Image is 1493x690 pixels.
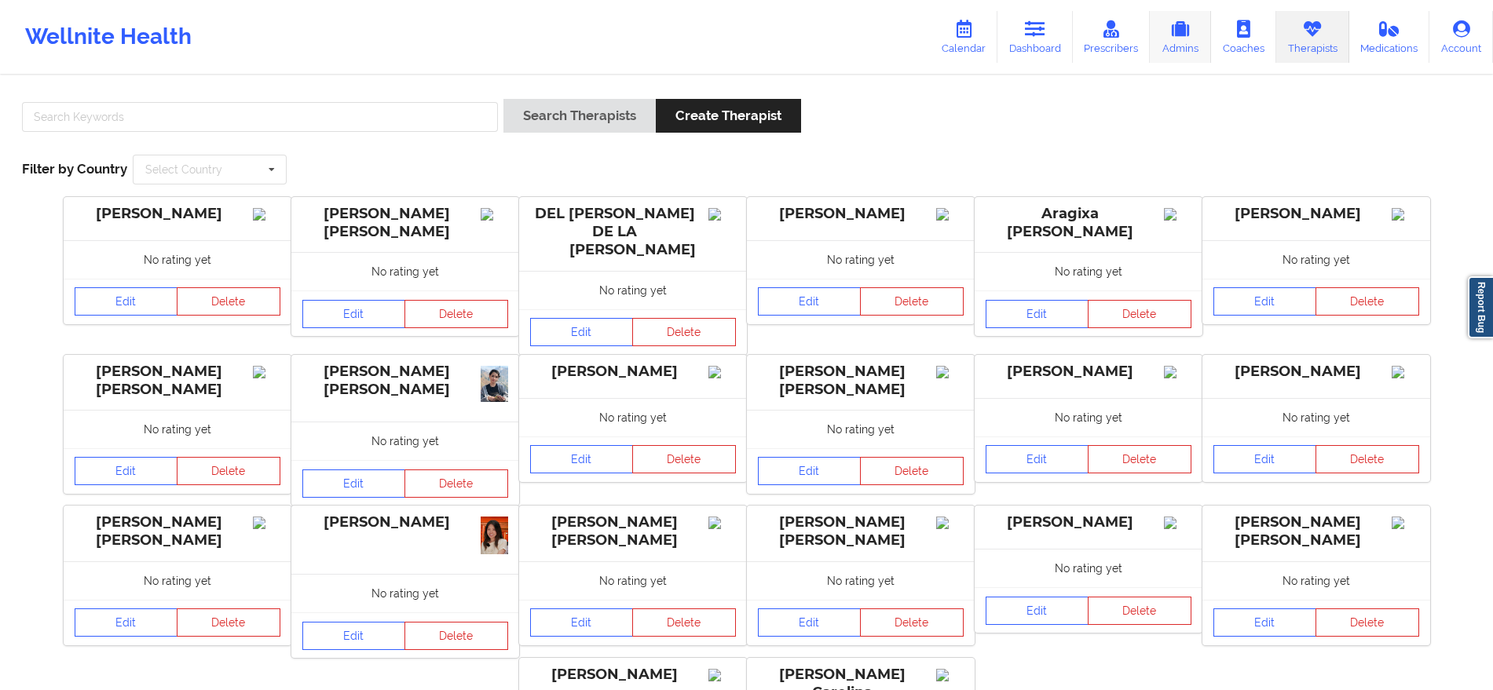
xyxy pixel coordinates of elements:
[481,517,508,554] img: 966ddab7-157c-4b95-8fd0-fc5eadd41ab7_Screenshot_2025-09-09_at_3.37.16%C3%A2%C2%80%C2%AFPM.png
[930,11,997,63] a: Calendar
[758,513,964,549] div: [PERSON_NAME] [PERSON_NAME]
[1150,11,1211,63] a: Admins
[986,445,1089,473] a: Edit
[1276,11,1349,63] a: Therapists
[302,300,406,328] a: Edit
[986,363,1191,381] div: [PERSON_NAME]
[860,608,964,637] button: Delete
[936,669,964,681] img: Image%2Fplaceholer-image.png
[530,608,634,637] a: Edit
[1213,205,1419,223] div: [PERSON_NAME]
[986,300,1089,328] a: Edit
[481,366,508,403] img: 2f974f95-7b93-4651-a81a-025a0975145d_b750c6a7-bdbf-492a-befa-ea9d52d792f9Foto_profesional.jpg
[708,208,736,221] img: Image%2Fplaceholer-image.png
[481,208,508,221] img: Image%2Fplaceholer-image.png
[177,457,280,485] button: Delete
[302,622,406,650] a: Edit
[519,561,747,600] div: No rating yet
[708,669,736,681] img: Image%2Fplaceholer-image.png
[1088,300,1191,328] button: Delete
[75,205,280,223] div: [PERSON_NAME]
[1211,11,1276,63] a: Coaches
[503,99,656,133] button: Search Therapists
[145,164,222,175] div: Select Country
[302,205,508,241] div: [PERSON_NAME] [PERSON_NAME]
[936,208,964,221] img: Image%2Fplaceholer-image.png
[75,363,280,399] div: [PERSON_NAME] [PERSON_NAME]
[519,398,747,436] div: No rating yet
[1429,11,1493,63] a: Account
[708,517,736,529] img: Image%2Fplaceholer-image.png
[1316,445,1419,473] button: Delete
[404,300,508,328] button: Delete
[302,363,508,399] div: [PERSON_NAME] [PERSON_NAME]
[1316,608,1419,637] button: Delete
[530,205,736,259] div: DEL [PERSON_NAME] DE LA [PERSON_NAME]
[253,208,280,221] img: Image%2Fplaceholer-image.png
[1202,561,1430,600] div: No rating yet
[291,422,519,460] div: No rating yet
[632,608,736,637] button: Delete
[1202,398,1430,436] div: No rating yet
[177,608,280,637] button: Delete
[1316,287,1419,316] button: Delete
[747,240,975,279] div: No rating yet
[530,445,634,473] a: Edit
[1392,366,1419,378] img: Image%2Fplaceholer-image.png
[975,398,1202,436] div: No rating yet
[1088,597,1191,625] button: Delete
[747,410,975,448] div: No rating yet
[708,366,736,378] img: Image%2Fplaceholer-image.png
[530,363,736,381] div: [PERSON_NAME]
[758,287,862,316] a: Edit
[291,252,519,290] div: No rating yet
[936,517,964,529] img: Image%2Fplaceholer-image.png
[986,513,1191,531] div: [PERSON_NAME]
[860,457,964,485] button: Delete
[1392,517,1419,529] img: Image%2Fplaceholer-image.png
[64,240,291,279] div: No rating yet
[1392,208,1419,221] img: Image%2Fplaceholer-image.png
[1213,445,1317,473] a: Edit
[1164,366,1191,378] img: Image%2Fplaceholer-image.png
[64,561,291,600] div: No rating yet
[975,252,1202,290] div: No rating yet
[75,457,178,485] a: Edit
[302,513,508,531] div: [PERSON_NAME]
[860,287,964,316] button: Delete
[1088,445,1191,473] button: Delete
[302,469,406,498] a: Edit
[530,318,634,346] a: Edit
[291,574,519,612] div: No rating yet
[22,102,498,132] input: Search Keywords
[656,99,801,133] button: Create Therapist
[64,410,291,448] div: No rating yet
[75,513,280,549] div: [PERSON_NAME] [PERSON_NAME]
[1468,276,1493,338] a: Report Bug
[758,608,862,637] a: Edit
[986,205,1191,241] div: Aragixa [PERSON_NAME]
[747,561,975,600] div: No rating yet
[1213,287,1317,316] a: Edit
[1202,240,1430,279] div: No rating yet
[177,287,280,316] button: Delete
[758,363,964,399] div: [PERSON_NAME] [PERSON_NAME]
[22,161,127,177] span: Filter by Country
[1164,517,1191,529] img: Image%2Fplaceholer-image.png
[75,608,178,637] a: Edit
[519,271,747,309] div: No rating yet
[1213,513,1419,549] div: [PERSON_NAME] [PERSON_NAME]
[404,622,508,650] button: Delete
[936,366,964,378] img: Image%2Fplaceholer-image.png
[530,666,736,684] div: [PERSON_NAME]
[75,287,178,316] a: Edit
[632,445,736,473] button: Delete
[986,597,1089,625] a: Edit
[253,366,280,378] img: Image%2Fplaceholer-image.png
[758,457,862,485] a: Edit
[1349,11,1430,63] a: Medications
[1073,11,1151,63] a: Prescribers
[758,205,964,223] div: [PERSON_NAME]
[632,318,736,346] button: Delete
[253,517,280,529] img: Image%2Fplaceholer-image.png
